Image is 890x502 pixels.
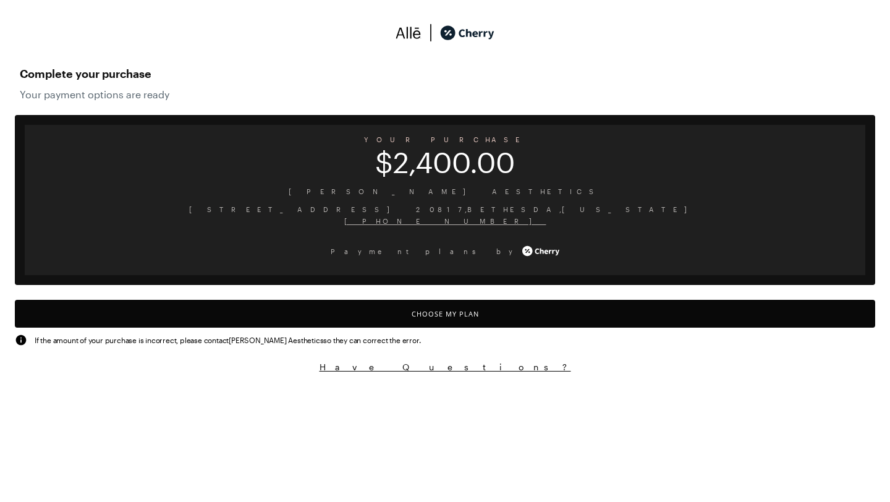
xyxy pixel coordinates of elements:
[20,88,870,100] span: Your payment options are ready
[15,300,875,328] button: Choose My Plan
[35,185,855,197] span: [PERSON_NAME] Aesthetics
[440,23,494,42] img: cherry_black_logo-DrOE_MJI.svg
[331,245,520,257] span: Payment plans by
[522,242,559,260] img: cherry_white_logo-JPerc-yG.svg
[15,334,27,346] img: svg%3e
[35,334,420,346] span: If the amount of your purchase is incorrect, please contact [PERSON_NAME] Aesthetics so they can ...
[35,203,855,215] span: [STREET_ADDRESS] 20817 , Bethesda , [US_STATE]
[20,64,870,83] span: Complete your purchase
[422,23,440,42] img: svg%3e
[396,23,422,42] img: svg%3e
[25,131,865,148] span: YOUR PURCHASE
[15,361,875,373] button: Have Questions?
[35,215,855,227] span: [PHONE_NUMBER]
[25,154,865,171] span: $2,400.00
